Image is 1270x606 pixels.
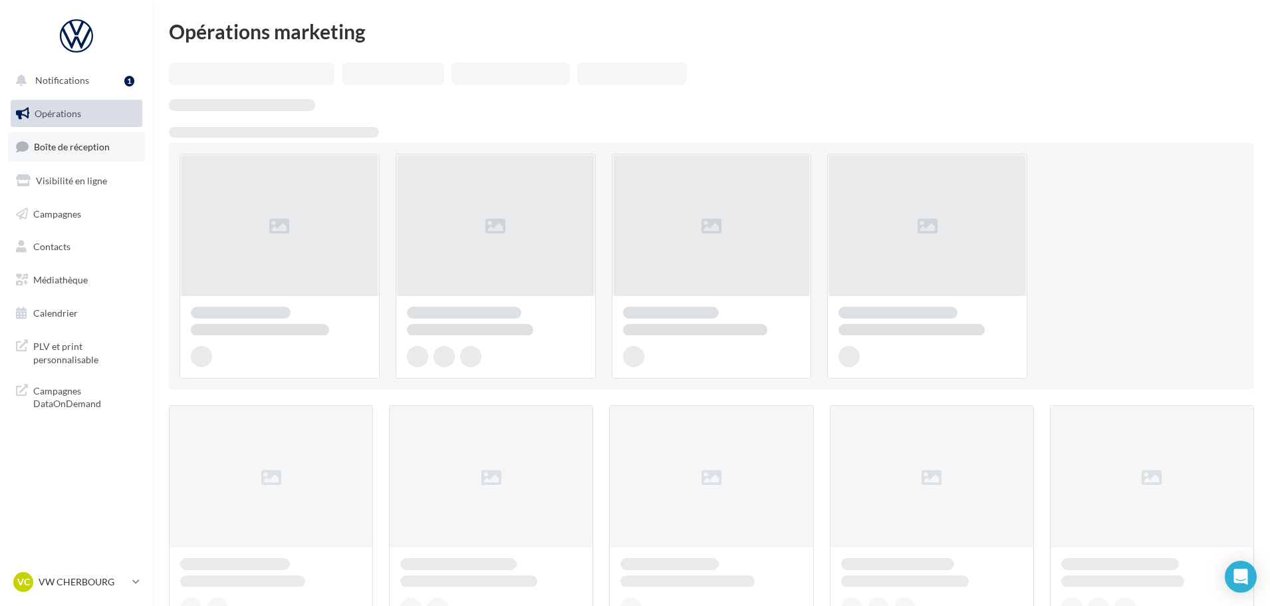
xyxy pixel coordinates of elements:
a: Médiathèque [8,266,145,294]
span: PLV et print personnalisable [33,337,137,366]
div: Opérations marketing [169,21,1254,41]
a: Contacts [8,233,145,261]
span: Calendrier [33,307,78,319]
a: Boîte de réception [8,132,145,161]
span: Boîte de réception [34,141,110,152]
a: Campagnes DataOnDemand [8,377,145,416]
div: Open Intercom Messenger [1225,561,1257,593]
div: 1 [124,76,134,86]
a: Campagnes [8,200,145,228]
a: Calendrier [8,299,145,327]
span: Campagnes [33,208,81,219]
a: Visibilité en ligne [8,167,145,195]
span: Campagnes DataOnDemand [33,382,137,410]
span: Visibilité en ligne [36,175,107,186]
span: Contacts [33,241,70,252]
span: Médiathèque [33,274,88,285]
span: Notifications [35,75,89,86]
span: VC [17,575,30,589]
a: VC VW CHERBOURG [11,569,142,595]
p: VW CHERBOURG [39,575,127,589]
span: Opérations [35,108,81,119]
a: Opérations [8,100,145,128]
button: Notifications 1 [8,67,140,94]
a: PLV et print personnalisable [8,332,145,371]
